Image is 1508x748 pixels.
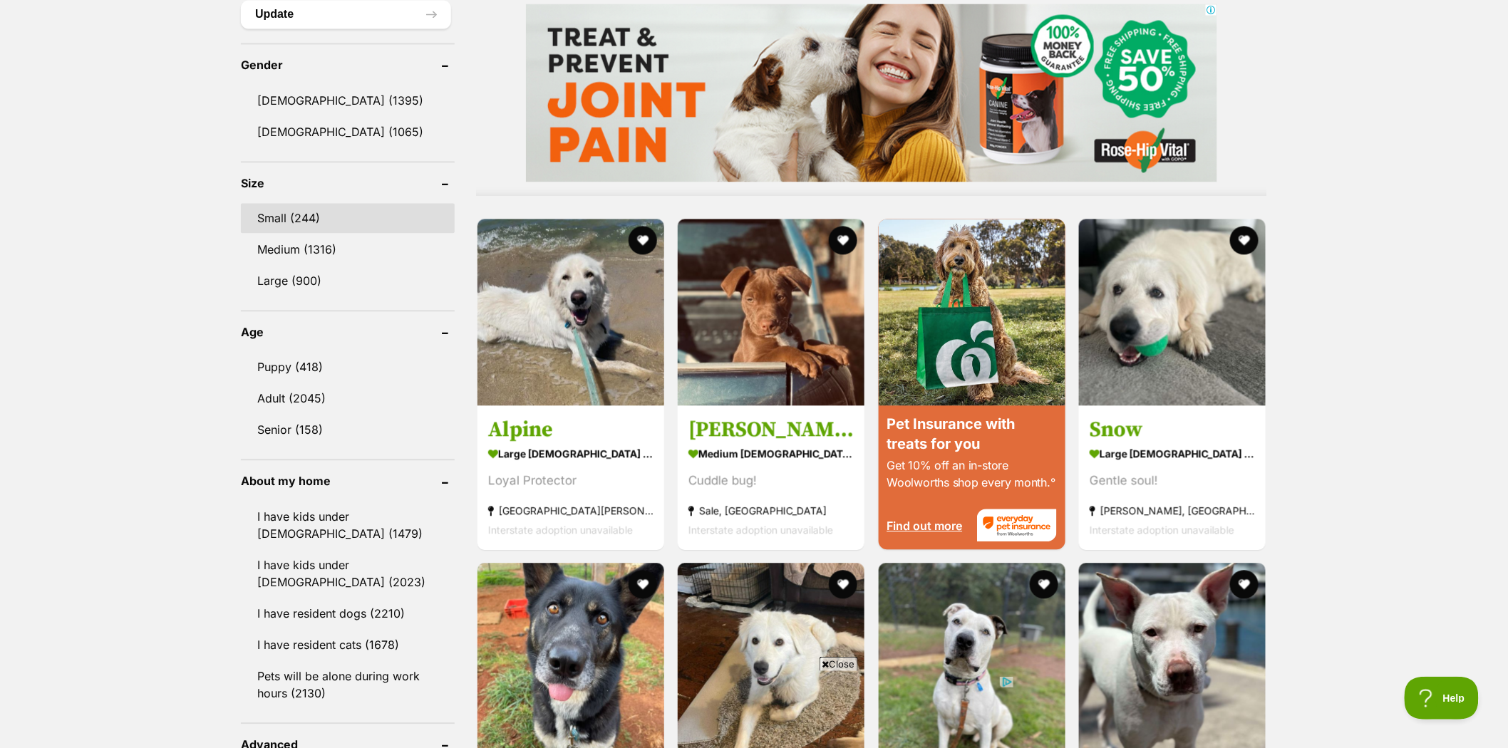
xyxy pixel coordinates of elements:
[1090,523,1234,535] span: Interstate adoption unavailable
[488,470,654,489] div: Loyal Protector
[1079,219,1266,405] img: Snow - Maremma Sheepdog
[241,117,455,147] a: [DEMOGRAPHIC_DATA] (1065)
[526,4,1217,182] iframe: Advertisement
[495,677,1013,741] iframe: Advertisement
[678,219,864,405] img: Murphy - Mixed breed Dog
[241,661,455,708] a: Pets will be alone during work hours (2130)
[241,352,455,382] a: Puppy (418)
[488,500,654,519] strong: [GEOGRAPHIC_DATA][PERSON_NAME][GEOGRAPHIC_DATA]
[241,383,455,413] a: Adult (2045)
[241,550,455,597] a: I have kids under [DEMOGRAPHIC_DATA] (2023)
[1030,570,1058,598] button: favourite
[1079,405,1266,549] a: Snow large [DEMOGRAPHIC_DATA] Dog Gentle soul! [PERSON_NAME], [GEOGRAPHIC_DATA] Interstate adopti...
[1090,442,1255,463] strong: large [DEMOGRAPHIC_DATA] Dog
[820,657,858,671] span: Close
[488,415,654,442] h3: Alpine
[488,523,633,535] span: Interstate adoption unavailable
[1405,677,1479,720] iframe: Help Scout Beacon - Open
[241,598,455,628] a: I have resident dogs (2210)
[1090,470,1255,489] div: Gentle soul!
[488,442,654,463] strong: large [DEMOGRAPHIC_DATA] Dog
[241,474,455,487] header: About my home
[688,523,833,535] span: Interstate adoption unavailable
[688,415,854,442] h3: [PERSON_NAME]
[678,405,864,549] a: [PERSON_NAME] medium [DEMOGRAPHIC_DATA] Dog Cuddle bug! Sale, [GEOGRAPHIC_DATA] Interstate adopti...
[688,442,854,463] strong: medium [DEMOGRAPHIC_DATA] Dog
[477,405,664,549] a: Alpine large [DEMOGRAPHIC_DATA] Dog Loyal Protector [GEOGRAPHIC_DATA][PERSON_NAME][GEOGRAPHIC_DAT...
[1090,415,1255,442] h3: Snow
[629,226,657,254] button: favourite
[688,500,854,519] strong: Sale, [GEOGRAPHIC_DATA]
[830,570,858,598] button: favourite
[241,234,455,264] a: Medium (1316)
[241,85,455,115] a: [DEMOGRAPHIC_DATA] (1395)
[688,470,854,489] div: Cuddle bug!
[477,219,664,405] img: Alpine - Maremma Sheepdog
[241,58,455,71] header: Gender
[241,415,455,445] a: Senior (158)
[1230,570,1259,598] button: favourite
[1090,500,1255,519] strong: [PERSON_NAME], [GEOGRAPHIC_DATA]
[241,502,455,549] a: I have kids under [DEMOGRAPHIC_DATA] (1479)
[241,326,455,338] header: Age
[241,203,455,233] a: Small (244)
[241,630,455,660] a: I have resident cats (1678)
[241,266,455,296] a: Large (900)
[830,226,858,254] button: favourite
[629,570,657,598] button: favourite
[1230,226,1259,254] button: favourite
[241,177,455,189] header: Size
